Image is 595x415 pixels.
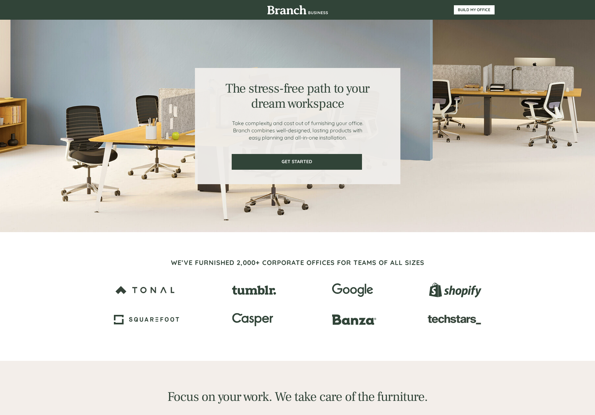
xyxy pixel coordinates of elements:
[167,388,427,405] span: Focus on your work. We take care of the furniture.
[225,80,370,112] span: The stress-free path to your dream workspace
[171,258,424,267] span: WE’VE FURNISHED 2,000+ CORPORATE OFFICES FOR TEAMS OF ALL SIZES
[454,5,495,14] a: BUILD MY OFFICE
[232,159,361,164] span: GET STARTED
[454,8,495,12] span: BUILD MY OFFICE
[232,154,362,170] a: GET STARTED
[232,120,363,141] span: Take complexity and cost out of furnishing your office. Branch combines well-designed, lasting pr...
